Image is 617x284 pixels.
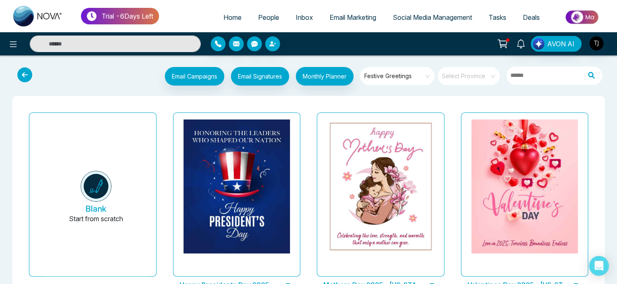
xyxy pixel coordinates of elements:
span: Tasks [489,13,506,21]
span: Inbox [296,13,313,21]
button: Email Signatures [231,67,289,86]
a: Inbox [287,10,321,25]
img: Nova CRM Logo [13,6,63,26]
a: People [250,10,287,25]
a: Email Signatures [224,67,289,88]
a: Tasks [480,10,515,25]
img: Lead Flow [533,38,544,50]
span: Email Marketing [330,13,376,21]
span: People [258,13,279,21]
button: BlankStart from scratch [43,119,150,276]
div: Open Intercom Messenger [589,256,609,276]
img: novacrm [274,119,487,253]
span: AVON AI [547,39,574,49]
a: Email Campaigns [158,72,224,80]
span: Deals [523,13,540,21]
span: Home [223,13,242,21]
img: Market-place.gif [552,8,612,26]
a: Home [215,10,250,25]
img: User Avatar [589,36,603,50]
a: Social Media Management [384,10,480,25]
p: Trial - 6 Days Left [102,11,153,21]
a: Email Marketing [321,10,384,25]
button: Monthly Planner [296,67,354,86]
span: Social Media Management [393,13,472,21]
button: Email Campaigns [165,67,224,86]
h5: Blank [85,204,107,214]
img: novacrm [81,171,112,202]
span: Festive Greetings [364,70,432,82]
p: Start from scratch [69,214,123,234]
a: Deals [515,10,548,25]
a: Monthly Planner [289,67,354,88]
button: AVON AI [531,36,581,52]
img: novacrm [130,119,343,253]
